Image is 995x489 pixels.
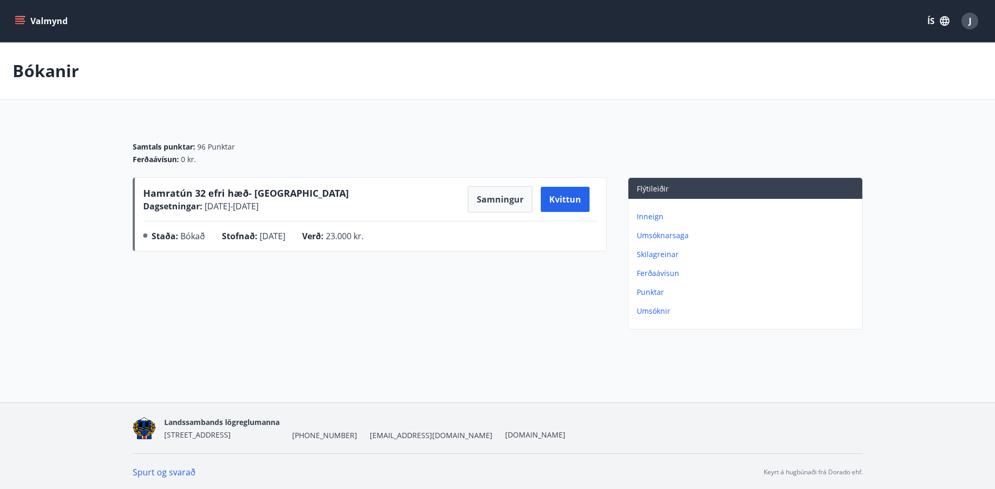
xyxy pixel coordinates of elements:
span: [DATE] - [DATE] [202,200,259,212]
p: Bókanir [13,59,79,82]
a: Spurt og svarað [133,466,196,478]
span: Dagsetningar : [143,200,202,212]
span: [STREET_ADDRESS] [164,430,231,440]
span: Landssambands lögreglumanna [164,417,280,427]
p: Ferðaávísun [637,268,858,279]
span: J [969,15,971,27]
p: Umsóknir [637,306,858,316]
span: Stofnað : [222,230,258,242]
button: Kvittun [541,187,590,212]
span: Bókað [180,230,205,242]
p: Umsóknarsaga [637,230,858,241]
a: [DOMAIN_NAME] [505,430,565,440]
span: [PHONE_NUMBER] [292,430,357,441]
span: Flýtileiðir [637,184,669,194]
span: [EMAIL_ADDRESS][DOMAIN_NAME] [370,430,493,441]
span: [DATE] [260,230,285,242]
span: Verð : [302,230,324,242]
img: 1cqKbADZNYZ4wXUG0EC2JmCwhQh0Y6EN22Kw4FTY.png [133,417,156,440]
button: ÍS [922,12,955,30]
button: Samningur [468,186,532,212]
p: Punktar [637,287,858,297]
button: J [957,8,982,34]
p: Keyrt á hugbúnaði frá Dorado ehf. [764,467,863,477]
p: Skilagreinar [637,249,858,260]
span: 23.000 kr. [326,230,363,242]
p: Inneign [637,211,858,222]
button: menu [13,12,72,30]
span: 0 kr. [181,154,196,165]
span: Samtals punktar : [133,142,195,152]
span: Staða : [152,230,178,242]
span: 96 Punktar [197,142,235,152]
span: Ferðaávísun : [133,154,179,165]
span: Hamratún 32 efri hæð- [GEOGRAPHIC_DATA] [143,187,349,199]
